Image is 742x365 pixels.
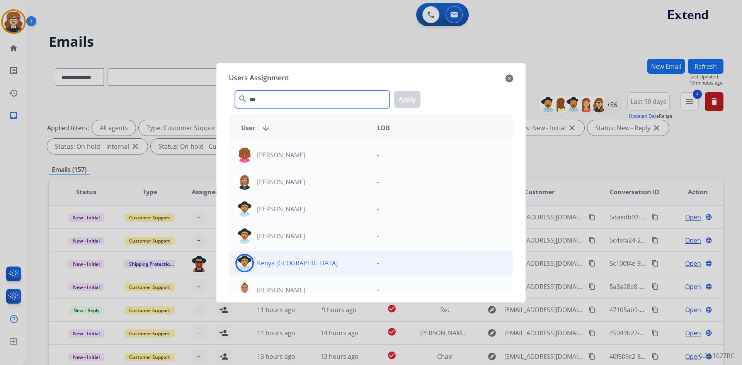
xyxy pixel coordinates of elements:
[257,231,305,241] p: [PERSON_NAME]
[238,94,247,104] mat-icon: search
[377,204,379,214] p: -
[377,231,379,241] p: -
[257,150,305,160] p: [PERSON_NAME]
[235,123,371,132] div: User
[377,150,379,160] p: -
[257,258,338,268] p: Kenya [GEOGRAPHIC_DATA]
[377,177,379,187] p: -
[261,123,271,132] mat-icon: arrow_downward
[257,285,305,295] p: [PERSON_NAME]
[257,177,305,187] p: [PERSON_NAME]
[394,91,420,108] button: Apply
[229,72,289,85] span: Users Assignment
[377,258,379,268] p: -
[377,285,379,295] p: -
[505,74,513,83] mat-icon: close
[377,123,390,132] span: LOB
[257,204,305,214] p: [PERSON_NAME]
